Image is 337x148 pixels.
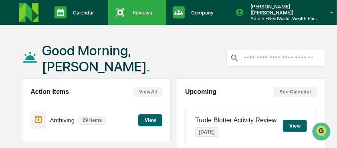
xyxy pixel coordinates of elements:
[57,88,97,95] a: Powered byPylon
[42,43,226,75] h1: Good Morning, [PERSON_NAME].
[17,74,31,88] img: 8933085812038_c878075ebb4cc5468115_72.jpg
[138,116,162,124] a: View
[127,10,157,16] p: Reviews
[36,74,131,82] div: Start new chat
[195,127,218,137] p: [DATE]
[244,16,319,21] p: Admin • NerdWallet Wealth Partners
[36,82,110,88] div: We're available if you need us!
[50,117,75,124] p: Archiving
[133,87,162,97] button: View All
[79,116,106,125] p: 29 items
[8,5,24,21] img: Greenboard
[244,4,319,16] p: [PERSON_NAME] ([PERSON_NAME])
[283,120,307,132] button: View
[195,117,276,124] p: Trade Blotter Activity Review
[8,74,22,88] img: 1746055101610-c473b297-6a78-478c-a979-82029cc54cd1
[311,122,333,143] iframe: Open customer support
[8,29,146,42] p: How can we help?
[138,114,162,126] button: View
[30,88,69,95] h2: Action Items
[274,87,317,97] button: See Calendar
[185,88,216,95] h2: Upcoming
[185,10,218,16] p: Company
[136,76,146,86] button: Start new chat
[80,89,97,95] span: Pylon
[67,10,98,16] p: Calendar
[19,3,38,22] img: logo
